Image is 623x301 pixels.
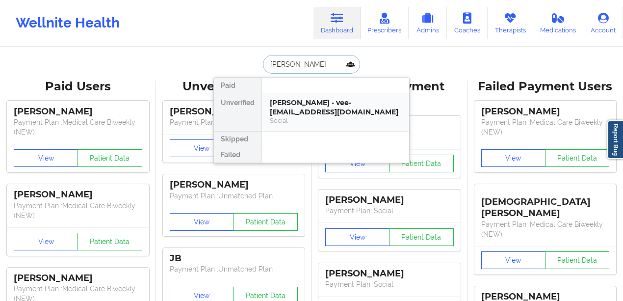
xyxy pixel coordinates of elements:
[214,93,261,132] div: Unverified
[389,155,453,172] button: Patient Data
[545,149,609,167] button: Patient Data
[325,206,454,216] p: Payment Plan : Social
[325,194,454,206] div: [PERSON_NAME]
[325,279,454,289] p: Payment Plan : Social
[170,179,298,191] div: [PERSON_NAME]
[533,7,584,39] a: Medications
[14,106,142,117] div: [PERSON_NAME]
[170,106,298,117] div: [PERSON_NAME]
[481,149,545,167] button: View
[170,253,298,264] div: JB
[234,213,298,231] button: Patient Data
[214,78,261,93] div: Paid
[325,228,389,246] button: View
[481,219,610,239] p: Payment Plan : Medical Care Biweekly (NEW)
[313,7,361,39] a: Dashboard
[14,201,142,220] p: Payment Plan : Medical Care Biweekly (NEW)
[607,120,623,159] a: Report Bug
[389,228,453,246] button: Patient Data
[14,273,142,284] div: [PERSON_NAME]
[488,7,533,39] a: Therapists
[7,79,149,94] div: Paid Users
[409,7,447,39] a: Admins
[170,139,234,157] button: View
[163,79,305,94] div: Unverified Users
[474,79,617,94] div: Failed Payment Users
[545,251,609,269] button: Patient Data
[270,98,401,116] div: [PERSON_NAME] - vee-[EMAIL_ADDRESS][DOMAIN_NAME]
[78,149,142,167] button: Patient Data
[481,106,610,117] div: [PERSON_NAME]
[481,189,610,219] div: [DEMOGRAPHIC_DATA][PERSON_NAME]
[325,268,454,279] div: [PERSON_NAME]
[14,149,78,167] button: View
[447,7,488,39] a: Coaches
[361,7,409,39] a: Prescribers
[583,7,623,39] a: Account
[14,189,142,200] div: [PERSON_NAME]
[14,233,78,250] button: View
[170,191,298,201] p: Payment Plan : Unmatched Plan
[214,147,261,163] div: Failed
[481,251,545,269] button: View
[481,117,610,137] p: Payment Plan : Medical Care Biweekly (NEW)
[170,264,298,274] p: Payment Plan : Unmatched Plan
[78,233,142,250] button: Patient Data
[214,132,261,147] div: Skipped
[170,117,298,127] p: Payment Plan : Unmatched Plan
[325,155,389,172] button: View
[170,213,234,231] button: View
[270,116,401,125] div: Social
[14,117,142,137] p: Payment Plan : Medical Care Biweekly (NEW)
